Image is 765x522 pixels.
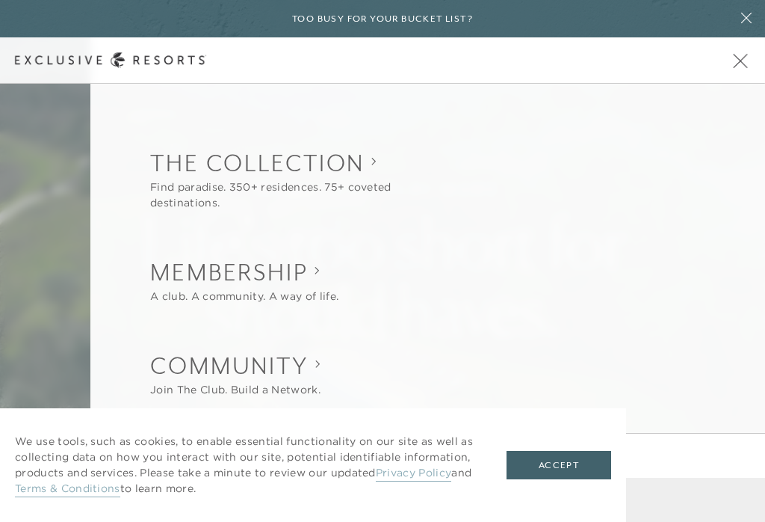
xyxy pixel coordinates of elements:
button: Show The Collection sub-navigation [150,147,442,211]
h6: Too busy for your bucket list? [292,12,473,26]
button: Accept [507,451,611,479]
div: A club. A community. A way of life. [150,289,338,304]
a: Privacy Policy [376,466,451,482]
button: Show Membership sub-navigation [150,256,338,304]
div: Join The Club. Build a Network. [150,382,320,398]
h2: The Collection [150,147,442,179]
button: Open navigation [731,55,750,66]
button: Show Community sub-navigation [150,349,320,398]
p: We use tools, such as cookies, to enable essential functionality on our site as well as collectin... [15,434,477,497]
h2: Community [150,349,320,382]
div: Find paradise. 350+ residences. 75+ coveted destinations. [150,179,442,211]
a: Terms & Conditions [15,482,120,497]
h2: Membership [150,256,338,289]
